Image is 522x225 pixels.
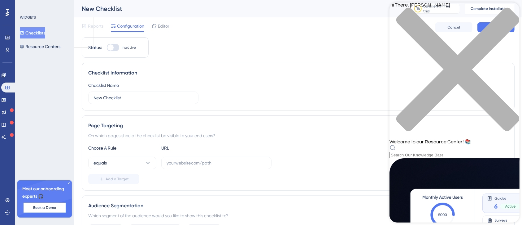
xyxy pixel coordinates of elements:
span: Need Help? [15,2,39,9]
div: Checklist Information [88,69,508,77]
div: New Checklist [82,4,395,13]
span: Reports [88,22,103,30]
button: Add a Target [88,174,139,184]
div: WIDGETS [20,15,36,20]
input: Type your Checklist name [94,94,193,101]
button: Checklists [20,27,45,38]
button: Resource Centers [20,41,60,52]
div: Status: [88,44,102,51]
div: Audience Segmentation [88,202,508,209]
button: Book a Demo [24,203,66,213]
input: yourwebsite.com/path [167,160,266,166]
button: Open AI Assistant Launcher [2,2,17,17]
div: Checklist Name [88,82,119,89]
span: Editor [158,22,169,30]
span: equals [94,159,107,167]
div: On which pages should the checklist be visible to your end users? [88,132,508,139]
span: Book a Demo [33,205,56,210]
img: launcher-image-alternative-text [4,4,15,15]
span: Configuration [117,22,144,30]
div: URL [161,144,229,152]
span: Add a Target [106,177,129,182]
div: Page Targeting [88,122,508,129]
span: Meet our onboarding experts 🎧 [22,185,67,200]
div: Which segment of the audience would you like to show this checklist to? [88,212,508,219]
button: equals [88,157,156,169]
span: Inactive [122,45,136,50]
div: Choose A Rule [88,144,156,152]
